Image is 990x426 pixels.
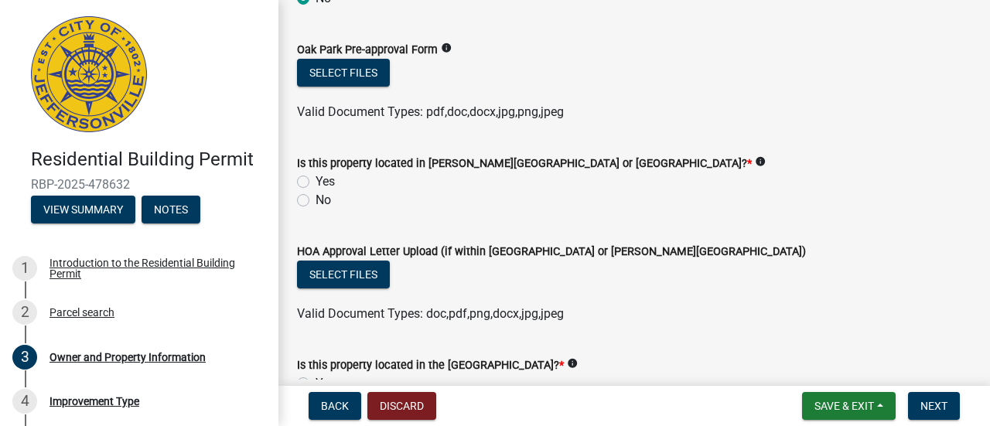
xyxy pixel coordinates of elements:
label: HOA Approval Letter Upload (if within [GEOGRAPHIC_DATA] or [PERSON_NAME][GEOGRAPHIC_DATA]) [297,247,806,257]
h4: Residential Building Permit [31,148,266,171]
div: Parcel search [49,307,114,318]
button: Save & Exit [802,392,896,420]
div: 3 [12,345,37,370]
button: Discard [367,392,436,420]
div: Owner and Property Information [49,352,206,363]
div: 1 [12,256,37,281]
button: Notes [142,196,200,223]
label: Oak Park Pre-approval Form [297,45,438,56]
img: City of Jeffersonville, Indiana [31,16,147,132]
label: Is this property located in [PERSON_NAME][GEOGRAPHIC_DATA] or [GEOGRAPHIC_DATA]? [297,158,752,169]
span: Next [920,400,947,412]
span: Valid Document Types: pdf,doc,docx,jpg,png,jpeg [297,104,564,119]
span: Save & Exit [814,400,874,412]
label: No [316,191,331,210]
button: View Summary [31,196,135,223]
wm-modal-confirm: Summary [31,204,135,216]
span: Valid Document Types: doc,pdf,png,docx,jpg,jpeg [297,306,564,321]
div: 4 [12,389,37,414]
label: Is this property located in the [GEOGRAPHIC_DATA]? [297,360,564,371]
button: Select files [297,59,390,87]
button: Back [309,392,361,420]
wm-modal-confirm: Notes [142,204,200,216]
button: Select files [297,261,390,288]
i: info [441,43,452,53]
label: Yes [316,374,335,393]
div: 2 [12,300,37,325]
span: Back [321,400,349,412]
button: Next [908,392,960,420]
i: info [755,156,766,167]
div: Introduction to the Residential Building Permit [49,257,254,279]
span: RBP-2025-478632 [31,177,247,192]
i: info [567,358,578,369]
div: Improvement Type [49,396,139,407]
label: Yes [316,172,335,191]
